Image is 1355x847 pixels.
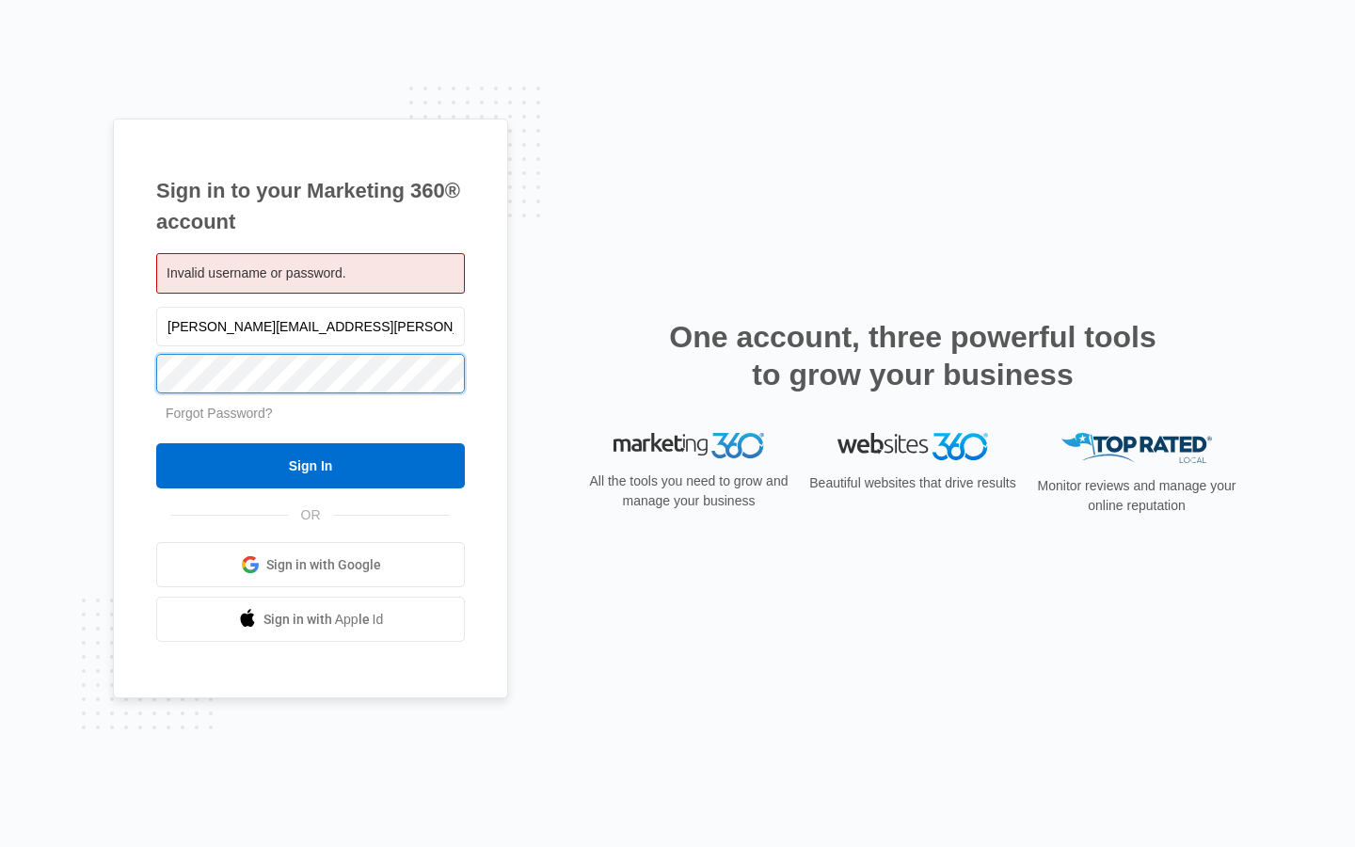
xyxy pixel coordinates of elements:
input: Sign In [156,443,465,488]
img: Websites 360 [837,433,988,460]
a: Sign in with Apple Id [156,597,465,642]
span: Invalid username or password. [167,265,346,280]
img: Marketing 360 [614,433,764,459]
img: Top Rated Local [1061,433,1212,464]
p: Monitor reviews and manage your online reputation [1031,476,1242,516]
a: Sign in with Google [156,542,465,587]
p: Beautiful websites that drive results [807,473,1018,493]
p: All the tools you need to grow and manage your business [583,471,794,511]
span: Sign in with Apple Id [263,610,384,630]
span: Sign in with Google [266,555,381,575]
h2: One account, three powerful tools to grow your business [663,318,1162,393]
input: Email [156,307,465,346]
h1: Sign in to your Marketing 360® account [156,175,465,237]
a: Forgot Password? [166,406,273,421]
span: OR [288,505,334,525]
